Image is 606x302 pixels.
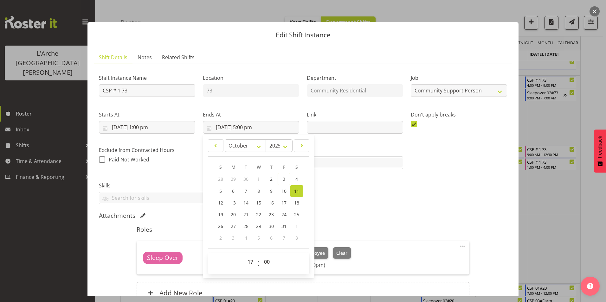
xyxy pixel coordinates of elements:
[265,173,278,185] a: 2
[214,185,227,197] a: 5
[231,223,236,229] span: 27
[245,164,247,170] span: T
[278,185,290,197] a: 10
[336,250,347,257] span: Clear
[257,235,260,241] span: 5
[252,220,265,232] a: 29
[597,136,603,158] span: Feedback
[282,262,351,268] h6: (1:00pm - 5:00pm)
[99,84,195,97] input: Shift Instance Name
[290,173,303,185] a: 4
[594,129,606,173] button: Feedback - Show survey
[99,193,299,203] input: Search for skills
[240,220,252,232] a: 28
[99,74,195,82] label: Shift Instance Name
[203,74,299,82] label: Location
[257,164,261,170] span: W
[252,209,265,220] a: 22
[245,188,247,194] span: 7
[295,164,298,170] span: S
[218,176,223,182] span: 28
[240,185,252,197] a: 7
[227,209,240,220] a: 20
[252,185,265,197] a: 8
[269,211,274,217] span: 23
[243,200,248,206] span: 14
[270,176,273,182] span: 2
[203,111,299,118] label: Ends At
[99,53,127,61] span: Shift Details
[109,156,149,163] span: Paid Not Worked
[278,173,290,185] a: 3
[283,235,285,241] span: 7
[281,223,287,229] span: 31
[94,32,512,38] p: Edit Shift Instance
[218,200,223,206] span: 12
[99,212,135,219] h5: Attachments
[231,164,235,170] span: M
[265,197,278,209] a: 16
[265,209,278,220] a: 23
[411,74,507,82] label: Job
[218,211,223,217] span: 19
[137,226,469,233] h5: Roles
[162,53,195,61] span: Related Shifts
[587,283,593,289] img: help-xxl-2.png
[294,211,299,217] span: 25
[283,164,285,170] span: F
[258,255,260,271] span: :
[278,209,290,220] a: 24
[281,200,287,206] span: 17
[214,197,227,209] a: 12
[227,185,240,197] a: 6
[269,223,274,229] span: 30
[283,176,285,182] span: 3
[270,164,273,170] span: T
[232,235,235,241] span: 3
[252,197,265,209] a: 15
[307,74,403,82] label: Department
[243,223,248,229] span: 28
[278,220,290,232] a: 31
[138,53,152,61] span: Notes
[219,164,222,170] span: S
[295,223,298,229] span: 1
[290,209,303,220] a: 25
[269,200,274,206] span: 16
[245,235,247,241] span: 4
[99,146,195,154] label: Exclude from Contracted Hours
[281,211,287,217] span: 24
[99,182,299,189] label: Skills
[231,200,236,206] span: 13
[295,235,298,241] span: 8
[243,176,248,182] span: 30
[295,176,298,182] span: 4
[227,197,240,209] a: 13
[252,173,265,185] a: 1
[147,253,178,262] span: Sleep Over
[243,211,248,217] span: 21
[214,209,227,220] a: 19
[265,220,278,232] a: 30
[159,289,203,297] h6: Add New Role
[240,197,252,209] a: 14
[411,111,507,118] label: Don't apply breaks
[231,211,236,217] span: 20
[214,220,227,232] a: 26
[257,188,260,194] span: 8
[227,220,240,232] a: 27
[203,121,299,134] input: Click to select...
[257,176,260,182] span: 1
[99,111,195,118] label: Starts At
[240,209,252,220] a: 21
[270,188,273,194] span: 9
[307,111,403,118] label: Link
[278,197,290,209] a: 17
[270,235,273,241] span: 6
[218,223,223,229] span: 26
[231,176,236,182] span: 29
[294,188,299,194] span: 11
[99,121,195,134] input: Click to select...
[256,211,261,217] span: 22
[290,197,303,209] a: 18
